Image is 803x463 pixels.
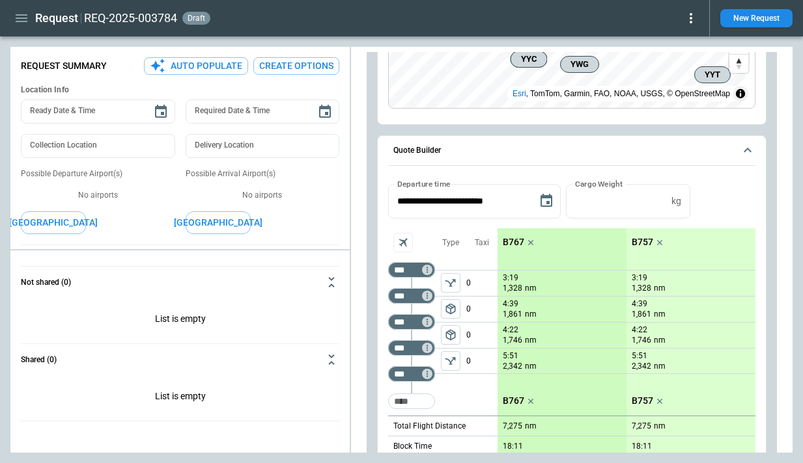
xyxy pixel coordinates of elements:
[525,421,537,432] p: nm
[185,14,208,23] span: draft
[397,178,451,189] label: Departure time
[21,356,57,364] h6: Shared (0)
[21,190,175,201] p: No airports
[632,442,652,451] p: 18:11
[516,53,542,66] span: YYC
[700,68,725,81] span: YYT
[21,298,339,343] div: Not shared (0)
[466,297,498,322] p: 0
[503,442,523,451] p: 18:11
[654,421,666,432] p: nm
[441,299,460,319] button: left aligned
[388,340,435,356] div: Too short
[503,395,524,406] p: B767
[566,58,593,71] span: YWG
[632,395,653,406] p: B757
[513,87,730,100] div: , TomTom, Garmin, FAO, NOAA, USGS, © OpenStreetMap
[632,325,647,335] p: 4:22
[632,421,651,431] p: 7,275
[388,366,435,382] div: Too short
[729,54,748,73] button: Reset bearing to north
[393,421,466,432] p: Total Flight Distance
[632,273,647,283] p: 3:19
[632,283,651,294] p: 1,328
[144,57,248,75] button: Auto Populate
[21,85,339,95] h6: Location Info
[388,288,435,304] div: Not found
[503,421,522,431] p: 7,275
[503,361,522,372] p: 2,342
[388,136,755,166] button: Quote Builder
[503,309,522,320] p: 1,861
[444,302,457,315] span: package_2
[533,188,559,214] button: Choose date, selected date is Sep 11, 2025
[632,335,651,346] p: 1,746
[444,328,457,341] span: package_2
[632,237,653,248] p: B757
[632,299,647,309] p: 4:39
[654,361,666,372] p: nm
[525,361,537,372] p: nm
[632,351,647,361] p: 5:51
[503,299,518,309] p: 4:39
[21,344,339,375] button: Shared (0)
[441,351,460,371] span: Type of sector
[654,309,666,320] p: nm
[525,309,537,320] p: nm
[503,283,522,294] p: 1,328
[442,237,459,248] p: Type
[186,168,340,179] p: Possible Arrival Airport(s)
[393,441,432,452] p: Block Time
[441,325,460,345] button: left aligned
[466,271,498,296] p: 0
[503,335,522,346] p: 1,746
[720,9,793,27] button: New Request
[393,146,441,155] h6: Quote Builder
[21,60,107,72] p: Request Summary
[441,273,460,293] button: left aligned
[388,262,435,278] div: Not found
[503,273,518,283] p: 3:19
[525,335,537,346] p: nm
[21,375,339,421] p: List is empty
[253,57,339,75] button: Create Options
[632,309,651,320] p: 1,861
[21,267,339,298] button: Not shared (0)
[671,196,681,207] p: kg
[654,283,666,294] p: nm
[441,273,460,293] span: Type of sector
[35,10,78,26] h1: Request
[466,349,498,373] p: 0
[632,361,651,372] p: 2,342
[186,190,340,201] p: No airports
[733,86,748,101] summary: Toggle attribution
[388,393,435,409] div: Too short
[21,375,339,421] div: Not shared (0)
[654,335,666,346] p: nm
[503,237,524,248] p: B767
[186,211,251,234] button: [GEOGRAPHIC_DATA]
[441,351,460,371] button: left aligned
[312,99,338,125] button: Choose date
[393,233,413,252] span: Aircraft selection
[388,314,435,330] div: Not found
[575,178,623,189] label: Cargo Weight
[503,325,518,335] p: 4:22
[441,325,460,345] span: Type of sector
[148,99,174,125] button: Choose date
[441,299,460,319] span: Type of sector
[21,168,175,179] p: Possible Departure Airport(s)
[503,351,518,361] p: 5:51
[525,283,537,294] p: nm
[21,211,86,234] button: [GEOGRAPHIC_DATA]
[466,323,498,348] p: 0
[475,237,489,248] p: Taxi
[21,278,71,287] h6: Not shared (0)
[84,10,177,26] h2: REQ-2025-003784
[513,89,526,98] a: Esri
[21,298,339,343] p: List is empty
